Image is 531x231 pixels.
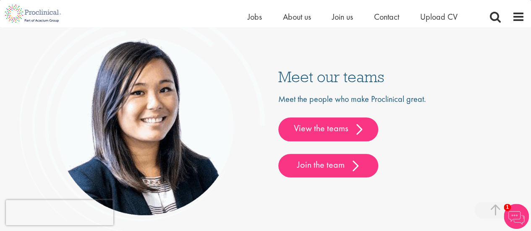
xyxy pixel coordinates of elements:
a: View the teams [278,117,378,141]
a: Jobs [248,11,262,22]
span: 1 [504,204,511,211]
a: About us [283,11,311,22]
a: Join us [332,11,353,22]
h3: Meet our teams [278,69,513,84]
div: Meet the people who make Proclinical great. [278,93,513,177]
a: Contact [374,11,399,22]
a: Join the team [278,154,378,177]
a: Upload CV [420,11,458,22]
img: Chatbot [504,204,529,229]
iframe: reCAPTCHA [6,200,113,225]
